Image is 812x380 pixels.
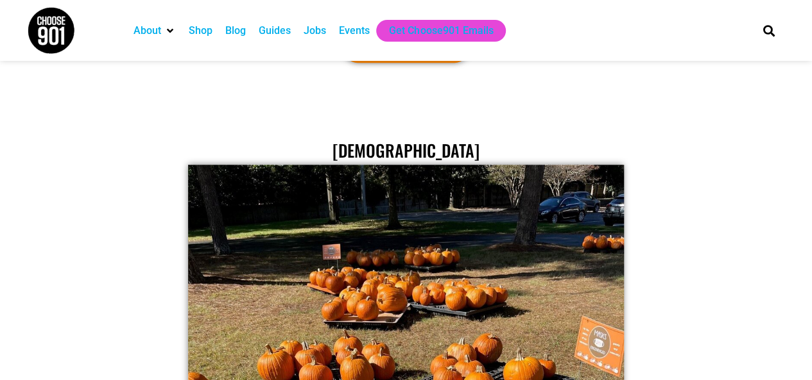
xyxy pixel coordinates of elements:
[127,20,741,42] nav: Main nav
[259,23,291,38] a: Guides
[758,20,779,41] div: Search
[225,23,246,38] a: Blog
[304,23,326,38] a: Jobs
[127,20,182,42] div: About
[189,23,212,38] a: Shop
[134,23,161,38] a: About
[333,138,479,163] a: [DEMOGRAPHIC_DATA]
[389,23,493,38] a: Get Choose901 Emails
[339,23,370,38] a: Events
